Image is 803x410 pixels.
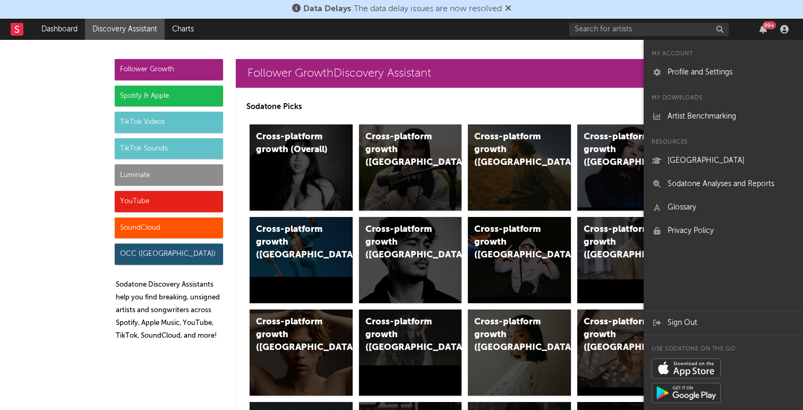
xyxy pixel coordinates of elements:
div: OCC ([GEOGRAPHIC_DATA]) [115,244,223,265]
a: Profile and Settings [644,61,803,84]
div: 99 + [763,21,776,29]
div: Cross-platform growth ([GEOGRAPHIC_DATA]) [256,316,328,354]
div: Follower Growth [115,59,223,80]
div: Cross-platform growth ([GEOGRAPHIC_DATA]) [256,223,328,262]
div: Cross-platform growth ([GEOGRAPHIC_DATA]) [474,131,546,169]
div: TikTok Videos [115,112,223,133]
a: Sign Out [644,311,803,334]
input: Search for artists [569,23,729,36]
div: Cross-platform growth ([GEOGRAPHIC_DATA]) [584,316,656,354]
div: My Account [644,48,803,61]
a: Artist Benchmarking [644,105,803,128]
a: Privacy Policy [644,219,803,242]
p: Sodatone Discovery Assistants help you find breaking, unsigned artists and songwriters across Spo... [116,279,223,342]
a: Glossary [644,196,803,219]
div: Use Sodatone on the go [644,343,803,356]
a: Sodatone Analyses and Reports [644,172,803,196]
a: Charts [165,19,201,40]
a: Cross-platform growth ([GEOGRAPHIC_DATA]) [577,309,680,396]
div: Cross-platform growth ([GEOGRAPHIC_DATA]) [584,131,656,169]
a: Discovery Assistant [85,19,165,40]
div: YouTube [115,191,223,212]
div: Cross-platform growth ([GEOGRAPHIC_DATA]) [474,316,546,354]
div: Cross-platform growth ([GEOGRAPHIC_DATA]) [584,223,656,262]
a: Cross-platform growth ([GEOGRAPHIC_DATA]/GSA) [468,217,571,303]
span: Data Delays [303,5,351,13]
a: Cross-platform growth ([GEOGRAPHIC_DATA]) [359,309,462,396]
div: Cross-platform growth ([GEOGRAPHIC_DATA]) [365,223,438,262]
a: [GEOGRAPHIC_DATA] [644,149,803,172]
div: Spotify & Apple [115,86,223,107]
a: Follower GrowthDiscovery Assistant [236,59,695,88]
button: 99+ [759,25,767,34]
a: Cross-platform growth ([GEOGRAPHIC_DATA]) [359,217,462,303]
div: Luminate [115,164,223,186]
div: My Downloads [644,92,803,105]
a: Cross-platform growth (Overall) [250,124,353,211]
span: Dismiss [505,5,511,13]
span: : The data delay issues are now resolved [303,5,502,13]
div: TikTok Sounds [115,138,223,160]
div: Resources [644,136,803,149]
div: Cross-platform growth ([GEOGRAPHIC_DATA]) [365,131,438,169]
a: Cross-platform growth ([GEOGRAPHIC_DATA]) [359,124,462,211]
a: Cross-platform growth ([GEOGRAPHIC_DATA]) [577,124,680,211]
a: Cross-platform growth ([GEOGRAPHIC_DATA]) [250,217,353,303]
a: Cross-platform growth ([GEOGRAPHIC_DATA]) [468,124,571,211]
div: SoundCloud [115,217,223,239]
a: Cross-platform growth ([GEOGRAPHIC_DATA]) [577,217,680,303]
a: Cross-platform growth ([GEOGRAPHIC_DATA]) [468,309,571,396]
div: Cross-platform growth ([GEOGRAPHIC_DATA]/GSA) [474,223,546,262]
a: Cross-platform growth ([GEOGRAPHIC_DATA]) [250,309,353,396]
div: Cross-platform growth (Overall) [256,131,328,156]
a: Dashboard [34,19,85,40]
p: Sodatone Picks [246,101,684,113]
div: Cross-platform growth ([GEOGRAPHIC_DATA]) [365,316,438,354]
